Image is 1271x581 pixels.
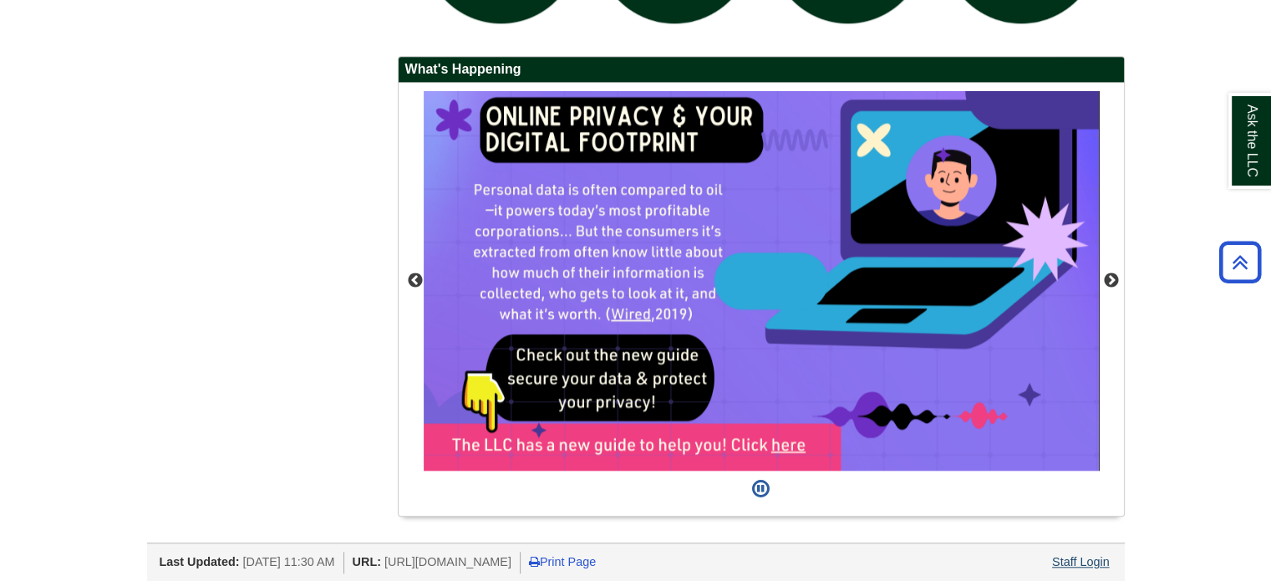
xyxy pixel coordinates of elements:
[160,555,240,568] span: Last Updated:
[353,555,381,568] span: URL:
[1052,555,1110,568] a: Staff Login
[242,555,334,568] span: [DATE] 11:30 AM
[424,91,1099,471] div: This box contains rotating images
[529,555,596,568] a: Print Page
[747,471,775,507] button: Pause
[384,555,511,568] span: [URL][DOMAIN_NAME]
[1213,251,1267,273] a: Back to Top
[407,273,424,289] button: Previous
[1103,273,1120,289] button: Next
[399,57,1124,83] h2: What's Happening
[529,556,540,568] i: Print Page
